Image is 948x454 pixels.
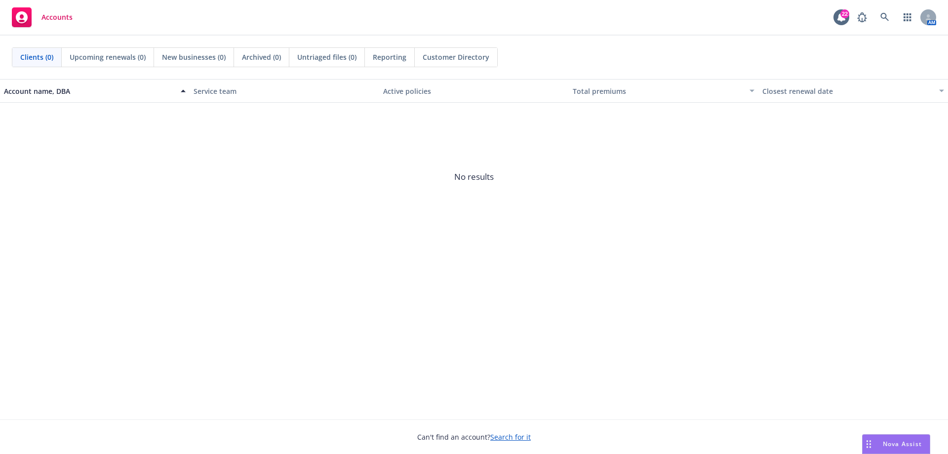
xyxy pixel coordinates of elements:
a: Report a Bug [852,7,872,27]
span: New businesses (0) [162,52,226,62]
span: Reporting [373,52,406,62]
span: Can't find an account? [417,432,531,442]
button: Service team [190,79,379,103]
span: Clients (0) [20,52,53,62]
button: Nova Assist [862,434,930,454]
span: Untriaged files (0) [297,52,356,62]
div: 22 [840,9,849,18]
div: Closest renewal date [762,86,933,96]
span: Accounts [41,13,73,21]
button: Closest renewal date [758,79,948,103]
div: Active policies [383,86,565,96]
div: Service team [194,86,375,96]
a: Search [875,7,895,27]
span: Archived (0) [242,52,281,62]
button: Total premiums [569,79,758,103]
span: Nova Assist [883,440,922,448]
span: Customer Directory [423,52,489,62]
div: Total premiums [573,86,744,96]
div: Account name, DBA [4,86,175,96]
span: Upcoming renewals (0) [70,52,146,62]
button: Active policies [379,79,569,103]
a: Accounts [8,3,77,31]
a: Switch app [898,7,917,27]
a: Search for it [490,432,531,442]
div: Drag to move [863,435,875,454]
